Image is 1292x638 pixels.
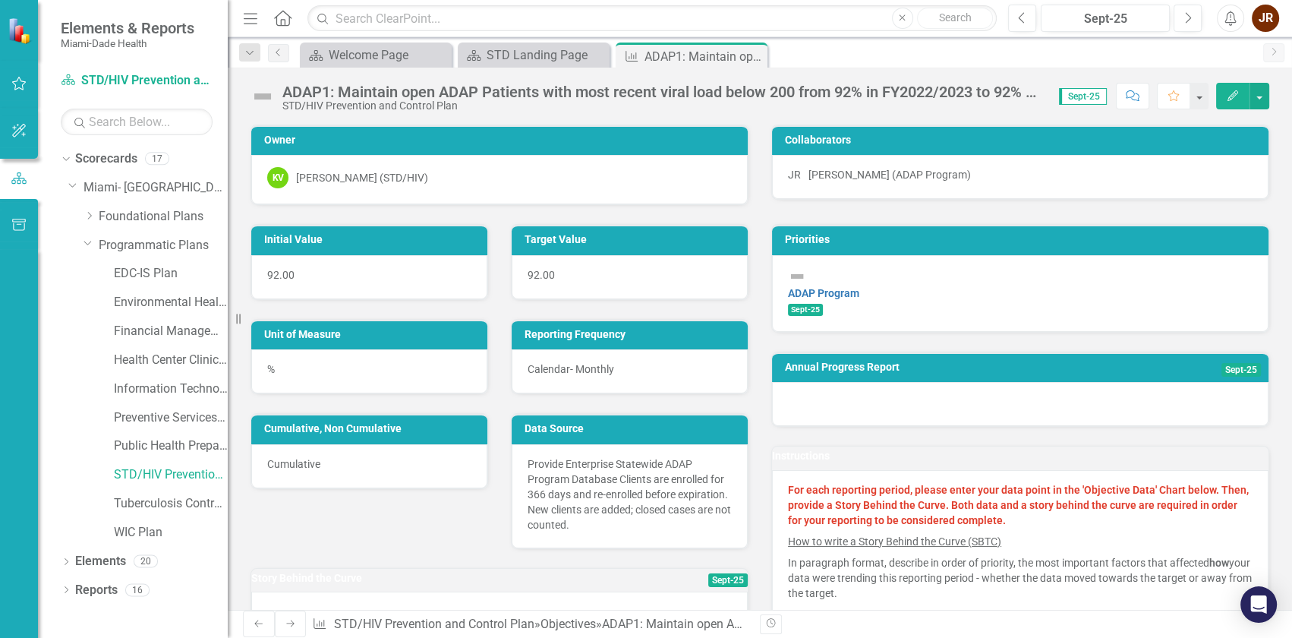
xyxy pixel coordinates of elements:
[75,582,118,599] a: Reports
[1209,557,1229,569] strong: how
[61,19,194,37] span: Elements & Reports
[525,329,740,340] h3: Reporting Frequency
[917,8,993,29] button: Search
[525,234,740,245] h3: Target Value
[84,179,228,197] a: Miami- [GEOGRAPHIC_DATA]
[708,573,748,587] span: Sept-25
[296,170,428,185] div: [PERSON_NAME] (STD/HIV)
[334,617,534,631] a: STD/HIV Prevention and Control Plan
[114,323,228,340] a: Financial Management Plan
[114,437,228,455] a: Public Health Preparedness Plan
[75,150,137,168] a: Scorecards
[267,167,288,188] div: KV
[788,287,859,299] a: ADAP Program
[528,458,731,531] span: Provide Enterprise Statewide ADAP Program Database Clients are enrolled for 366 days and re-enrol...
[61,109,213,135] input: Search Below...
[644,47,764,66] div: ADAP1: Maintain open ADAP Patients with most recent viral load below 200 from 92% in FY2022/2023 ...
[772,450,1268,462] h3: Instructions
[540,617,596,631] a: Objectives
[251,573,618,584] h3: Story Behind the Curve
[312,616,748,633] div: » »
[808,167,971,182] div: [PERSON_NAME] (ADAP Program)
[788,267,806,286] img: Not Defined
[8,17,34,44] img: ClearPoint Strategy
[1041,5,1170,32] button: Sept-25
[145,153,169,166] div: 17
[304,46,448,65] a: Welcome Page
[1221,363,1261,377] span: Sept-25
[462,46,606,65] a: STD Landing Page
[788,484,1249,526] strong: For each reporting period, please enter your data point in the 'Objective Data' Chart below. Then...
[125,583,150,596] div: 16
[264,423,480,434] h3: Cumulative, Non Cumulative
[99,208,228,226] a: Foundational Plans
[264,329,480,340] h3: Unit of Measure
[785,134,1261,146] h3: Collaborators
[114,524,228,542] a: WIC Plan
[1240,586,1277,623] div: Open Intercom Messenger
[61,72,213,90] a: STD/HIV Prevention and Control Plan
[785,234,1261,245] h3: Priorities
[267,269,295,281] span: 92.00
[788,167,801,182] div: JR
[788,552,1253,604] p: In paragraph format, describe in order of priority, the most important factors that affected your...
[525,423,740,434] h3: Data Source
[528,269,555,281] span: 92.00
[1059,88,1107,105] span: Sept-25
[785,362,1139,373] h3: Annual Progress Report
[114,265,228,283] a: EDC-IS Plan
[329,46,448,65] div: Welcome Page
[251,84,275,109] img: Not Defined
[134,555,158,568] div: 20
[282,84,1044,100] div: ADAP1: Maintain open ADAP Patients with most recent viral load below 200 from 92% in FY2022/2023 ...
[487,46,606,65] div: STD Landing Page
[788,304,823,316] span: Sept-25
[512,349,748,393] div: Calendar- Monthly
[114,381,228,398] a: Information Technology Plan
[267,458,320,470] span: Cumulative
[1252,5,1279,32] button: JR
[114,294,228,311] a: Environmental Health Plan
[282,100,1044,112] div: STD/HIV Prevention and Control Plan
[267,363,275,375] span: %
[75,553,126,570] a: Elements
[99,237,228,254] a: Programmatic Plans
[307,5,997,32] input: Search ClearPoint...
[114,495,228,513] a: Tuberculosis Control & Prevention Plan
[114,352,228,369] a: Health Center Clinical Admin Support Plan
[938,11,971,24] span: Search
[114,466,228,484] a: STD/HIV Prevention and Control Plan
[61,37,194,49] small: Miami-Dade Health
[264,234,480,245] h3: Initial Value
[264,134,740,146] h3: Owner
[788,535,1001,548] u: How to write a Story Behind the Curve (SBTC)
[1046,10,1164,28] div: Sept-25
[114,409,228,427] a: Preventive Services Plan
